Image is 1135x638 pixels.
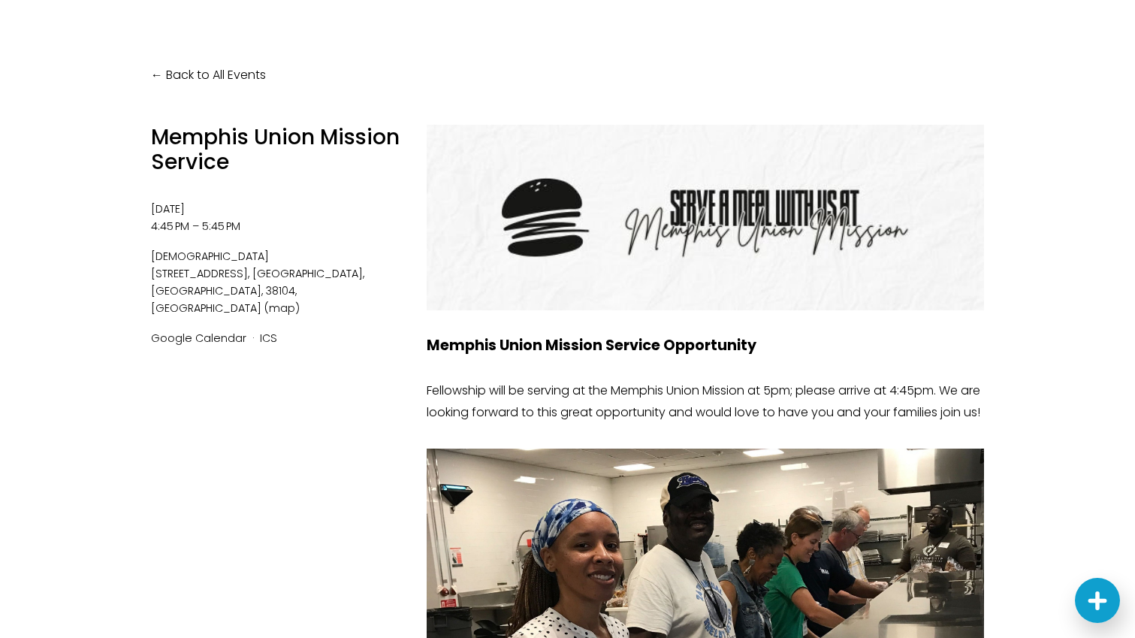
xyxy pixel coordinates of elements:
[151,219,189,234] time: 4:45 PM
[151,301,261,316] span: [GEOGRAPHIC_DATA]
[151,266,252,281] span: [STREET_ADDRESS]
[260,331,277,346] a: ICS
[151,248,401,265] span: [DEMOGRAPHIC_DATA]
[151,266,364,298] span: [GEOGRAPHIC_DATA], [GEOGRAPHIC_DATA], 38104
[427,380,985,424] p: Fellowship will be serving at the Memphis Union Mission at 5pm; please arrive at 4:45pm. We are l...
[427,335,756,355] strong: Memphis Union Mission Service Opportunity
[202,219,240,234] time: 5:45 PM
[151,125,401,175] h1: Memphis Union Mission Service
[151,331,246,346] a: Google Calendar
[264,301,300,316] a: (map)
[151,201,185,216] time: [DATE]
[151,65,266,86] a: Back to All Events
